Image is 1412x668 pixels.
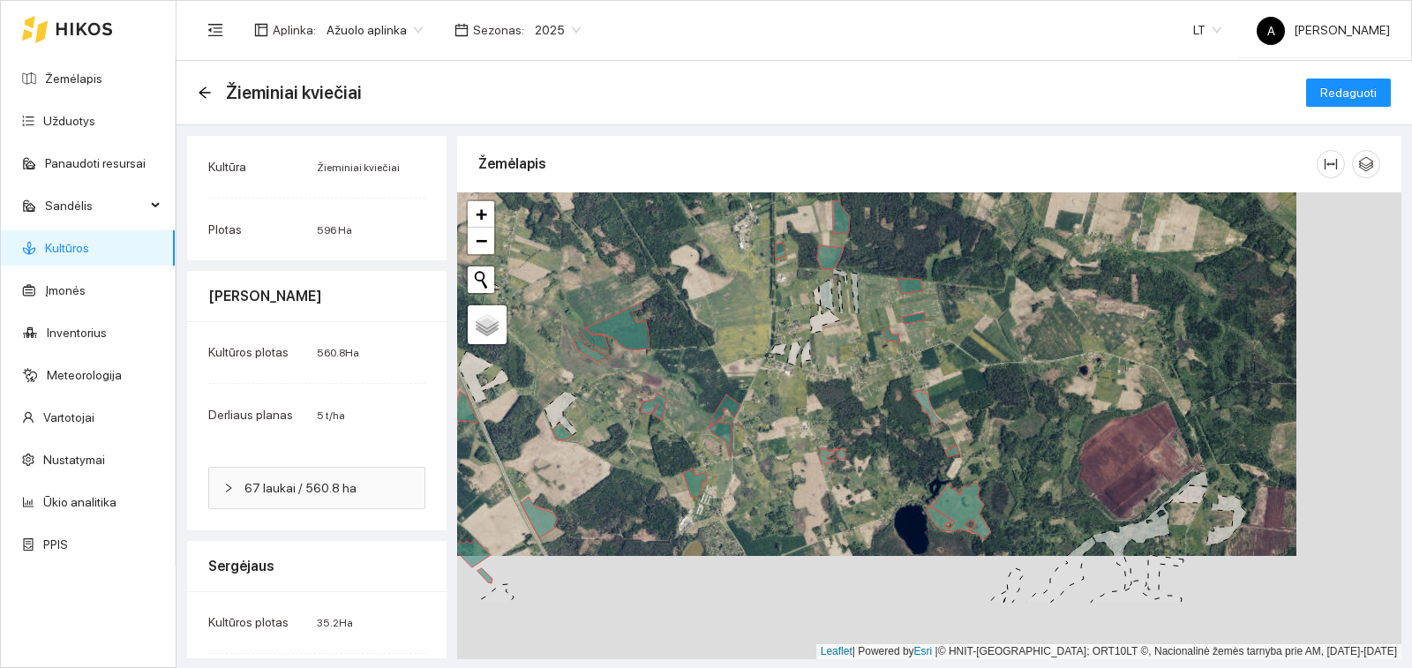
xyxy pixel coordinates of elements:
a: Vartotojai [43,410,94,424]
span: Sandėlis [45,188,146,223]
span: Žieminiai kviečiai [226,79,362,107]
a: Layers [468,305,507,344]
span: 67 laukai / 560.8 ha [244,478,410,498]
span: arrow-left [198,86,212,100]
a: Nustatymai [43,453,105,467]
span: right [223,483,234,493]
button: Redaguoti [1306,79,1391,107]
a: Kultūros [45,241,89,255]
div: Atgal [198,86,212,101]
span: Redaguoti [1320,83,1377,102]
span: A [1267,17,1275,45]
span: Kultūra [208,160,246,174]
span: menu-fold [207,22,223,38]
a: Inventorius [47,326,107,340]
span: 2025 [535,17,581,43]
a: Panaudoti resursai [45,156,146,170]
a: Žemėlapis [45,71,102,86]
div: | Powered by © HNIT-[GEOGRAPHIC_DATA]; ORT10LT ©, Nacionalinė žemės tarnyba prie AM, [DATE]-[DATE] [816,644,1401,659]
a: Įmonės [45,283,86,297]
div: Sergėjaus [208,541,425,591]
a: Esri [914,645,933,657]
div: [PERSON_NAME] [208,271,425,321]
a: Meteorologija [47,368,122,382]
span: Kultūros plotas [208,615,289,629]
span: 35.2 Ha [317,617,353,629]
span: column-width [1318,157,1344,171]
a: PPIS [43,537,68,552]
button: menu-fold [198,12,233,48]
span: Derliaus planas [208,408,293,422]
a: Leaflet [821,645,852,657]
span: Sezonas : [473,20,524,40]
span: + [476,203,487,225]
a: Zoom out [468,228,494,254]
span: calendar [454,23,469,37]
span: Kultūros plotas [208,345,289,359]
button: Initiate a new search [468,266,494,293]
span: Žieminiai kviečiai [317,161,400,174]
a: Užduotys [43,114,95,128]
span: | [935,645,938,657]
span: 560.8 Ha [317,347,359,359]
div: 67 laukai / 560.8 ha [209,468,424,508]
button: column-width [1317,150,1345,178]
span: Aplinka : [273,20,316,40]
div: Žemėlapis [478,139,1317,189]
span: layout [254,23,268,37]
span: Plotas [208,222,242,236]
span: 596 Ha [317,224,352,236]
span: − [476,229,487,251]
a: Ūkio analitika [43,495,116,509]
span: LT [1193,17,1221,43]
span: Ažuolo aplinka [327,17,423,43]
span: 5 t/ha [317,409,345,422]
a: Zoom in [468,201,494,228]
span: [PERSON_NAME] [1257,23,1390,37]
